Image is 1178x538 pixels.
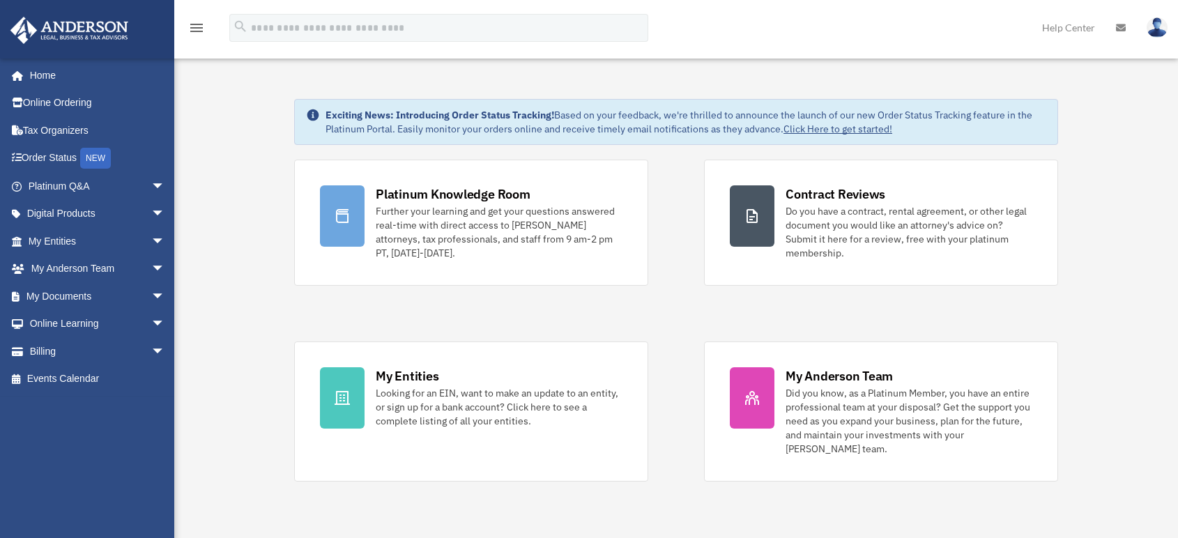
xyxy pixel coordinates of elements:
[10,282,186,310] a: My Documentsarrow_drop_down
[376,386,622,428] div: Looking for an EIN, want to make an update to an entity, or sign up for a bank account? Click her...
[151,227,179,256] span: arrow_drop_down
[151,172,179,201] span: arrow_drop_down
[10,89,186,117] a: Online Ordering
[10,227,186,255] a: My Entitiesarrow_drop_down
[10,255,186,283] a: My Anderson Teamarrow_drop_down
[294,341,648,482] a: My Entities Looking for an EIN, want to make an update to an entity, or sign up for a bank accoun...
[786,367,893,385] div: My Anderson Team
[10,200,186,228] a: Digital Productsarrow_drop_down
[376,367,438,385] div: My Entities
[786,386,1032,456] div: Did you know, as a Platinum Member, you have an entire professional team at your disposal? Get th...
[188,20,205,36] i: menu
[783,123,892,135] a: Click Here to get started!
[10,172,186,200] a: Platinum Q&Aarrow_drop_down
[6,17,132,44] img: Anderson Advisors Platinum Portal
[80,148,111,169] div: NEW
[151,200,179,229] span: arrow_drop_down
[704,160,1058,286] a: Contract Reviews Do you have a contract, rental agreement, or other legal document you would like...
[786,185,885,203] div: Contract Reviews
[326,108,1046,136] div: Based on your feedback, we're thrilled to announce the launch of our new Order Status Tracking fe...
[151,282,179,311] span: arrow_drop_down
[376,204,622,260] div: Further your learning and get your questions answered real-time with direct access to [PERSON_NAM...
[10,365,186,393] a: Events Calendar
[786,204,1032,260] div: Do you have a contract, rental agreement, or other legal document you would like an attorney's ad...
[10,116,186,144] a: Tax Organizers
[1147,17,1168,38] img: User Pic
[10,144,186,173] a: Order StatusNEW
[294,160,648,286] a: Platinum Knowledge Room Further your learning and get your questions answered real-time with dire...
[704,341,1058,482] a: My Anderson Team Did you know, as a Platinum Member, you have an entire professional team at your...
[10,61,179,89] a: Home
[188,24,205,36] a: menu
[10,337,186,365] a: Billingarrow_drop_down
[326,109,554,121] strong: Exciting News: Introducing Order Status Tracking!
[233,19,248,34] i: search
[151,337,179,366] span: arrow_drop_down
[151,310,179,339] span: arrow_drop_down
[376,185,530,203] div: Platinum Knowledge Room
[151,255,179,284] span: arrow_drop_down
[10,310,186,338] a: Online Learningarrow_drop_down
